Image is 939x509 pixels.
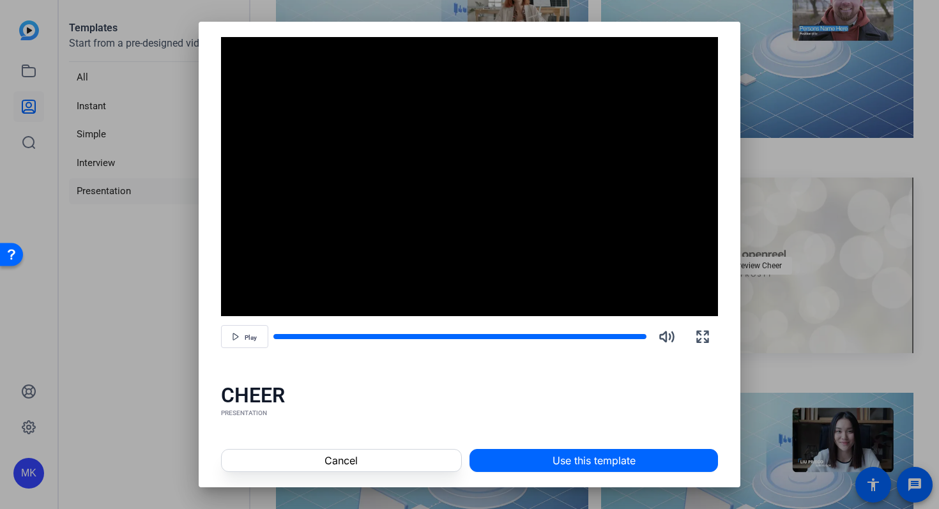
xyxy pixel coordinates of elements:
[324,453,358,468] span: Cancel
[245,334,257,342] span: Play
[687,321,718,352] button: Fullscreen
[221,325,268,348] button: Play
[469,449,718,472] button: Use this template
[553,453,636,468] span: Use this template
[221,408,719,418] div: PRESENTATION
[221,383,719,408] div: CHEER
[652,321,682,352] button: Mute
[221,37,719,317] div: Video Player
[221,449,462,472] button: Cancel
